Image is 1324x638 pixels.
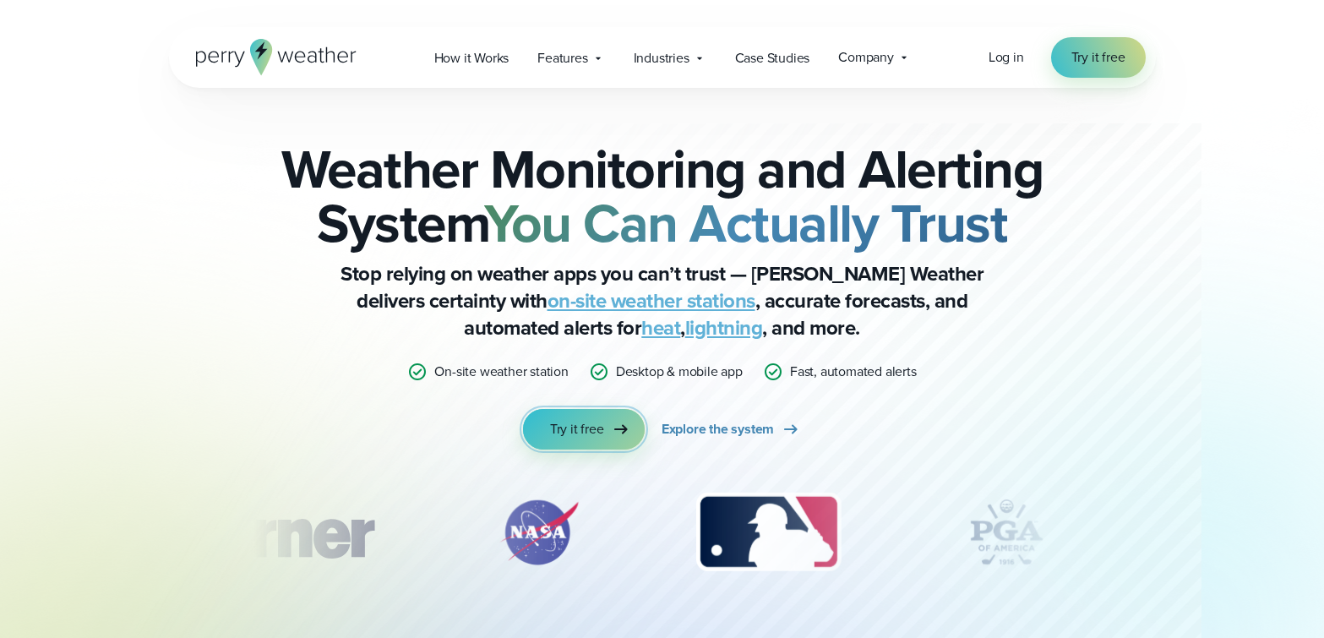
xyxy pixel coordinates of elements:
img: NASA.svg [480,490,598,575]
a: heat [641,313,680,343]
div: 4 of 12 [939,490,1074,575]
span: How it Works [434,48,509,68]
span: Explore the system [662,419,774,439]
img: PGA.svg [939,490,1074,575]
span: Industries [634,48,689,68]
a: on-site weather stations [548,286,755,316]
span: Log in [989,47,1024,67]
a: Try it free [1051,37,1146,78]
p: On-site weather station [434,362,568,382]
span: Try it free [1071,47,1125,68]
strong: You Can Actually Trust [484,183,1007,263]
a: How it Works [420,41,524,75]
span: Try it free [550,419,604,439]
img: Turner-Construction_1.svg [158,490,398,575]
img: MLB.svg [679,490,858,575]
a: Try it free [523,409,645,450]
div: slideshow [253,490,1071,583]
p: Desktop & mobile app [616,362,743,382]
div: 2 of 12 [480,490,598,575]
p: Stop relying on weather apps you can’t trust — [PERSON_NAME] Weather delivers certainty with , ac... [324,260,1000,341]
a: Case Studies [721,41,825,75]
p: Fast, automated alerts [790,362,917,382]
span: Company [838,47,894,68]
h2: Weather Monitoring and Alerting System [253,142,1071,250]
a: Log in [989,47,1024,68]
div: 1 of 12 [158,490,398,575]
span: Case Studies [735,48,810,68]
span: Features [537,48,587,68]
div: 3 of 12 [679,490,858,575]
a: lightning [685,313,763,343]
a: Explore the system [662,409,801,450]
